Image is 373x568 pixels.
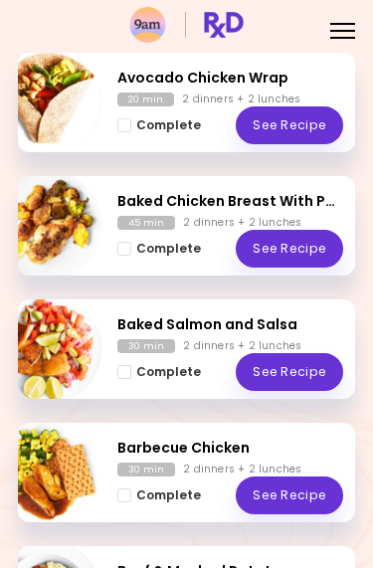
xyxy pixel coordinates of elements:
span: Complete [136,488,201,502]
h2: Avocado Chicken Wrap [117,68,343,89]
a: See Recipe - Baked Chicken Breast With Potatoes [236,230,343,268]
div: 30 min [117,463,175,476]
h2: Baked Salmon and Salsa [117,314,343,335]
div: 2 dinners + 2 lunches [183,463,301,476]
div: 20 min [117,93,174,106]
div: 45 min [117,216,175,230]
a: See Recipe - Avocado Chicken Wrap [236,106,343,144]
span: Complete [136,242,201,256]
h2: Baked Chicken Breast With Potatoes [117,191,343,212]
button: Complete - Baked Chicken Breast With Potatoes [117,238,201,260]
div: 2 dinners + 2 lunches [183,339,301,353]
span: Complete [136,365,201,379]
a: See Recipe - Baked Salmon and Salsa [236,353,343,391]
img: RxDiet [129,7,244,43]
div: 2 dinners + 2 lunches [183,216,301,230]
div: 2 dinners + 2 lunches [182,93,300,106]
button: Complete - Avocado Chicken Wrap [117,114,201,136]
a: See Recipe - Barbecue Chicken [236,476,343,514]
span: Complete [136,118,201,132]
button: Complete - Baked Salmon and Salsa [117,361,201,383]
button: Complete - Barbecue Chicken [117,484,201,506]
h2: Barbecue Chicken [117,438,343,459]
div: 30 min [117,339,175,353]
